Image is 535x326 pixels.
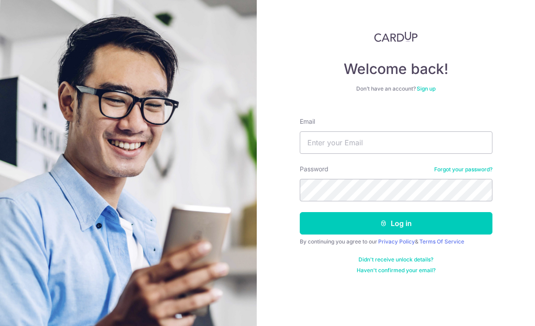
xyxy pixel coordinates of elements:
input: Enter your Email [300,131,492,154]
a: Sign up [417,85,436,92]
label: Password [300,165,328,174]
a: Terms Of Service [419,238,464,245]
a: Didn't receive unlock details? [358,256,433,263]
img: CardUp Logo [374,31,418,42]
label: Email [300,117,315,126]
a: Haven't confirmed your email? [357,267,436,274]
div: Don’t have an account? [300,85,492,92]
button: Log in [300,212,492,235]
a: Privacy Policy [378,238,415,245]
h4: Welcome back! [300,60,492,78]
div: By continuing you agree to our & [300,238,492,245]
a: Forgot your password? [434,166,492,173]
